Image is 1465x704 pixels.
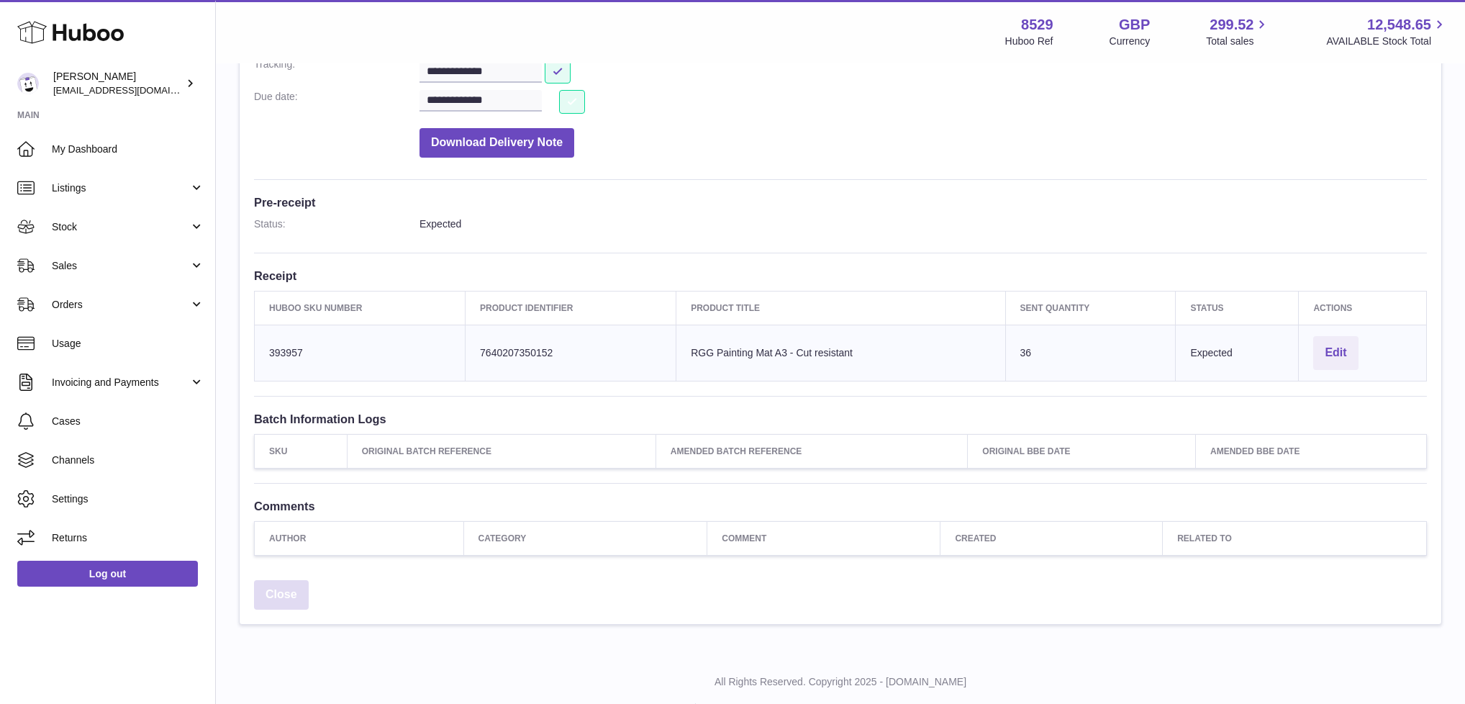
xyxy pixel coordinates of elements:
span: Returns [52,531,204,545]
div: Currency [1110,35,1151,48]
th: SKU [255,434,348,468]
span: Usage [52,337,204,351]
th: Original BBE Date [968,434,1196,468]
h3: Batch Information Logs [254,411,1427,427]
a: Log out [17,561,198,587]
div: [PERSON_NAME] [53,70,183,97]
a: 299.52 Total sales [1206,15,1270,48]
span: Orders [52,298,189,312]
th: Comment [707,522,940,556]
th: Amended BBE Date [1196,434,1427,468]
span: Cases [52,415,204,428]
a: Close [254,580,309,610]
span: Listings [52,181,189,195]
a: 12,548.65 AVAILABLE Stock Total [1326,15,1448,48]
td: 7640207350152 [466,325,676,381]
span: Stock [52,220,189,234]
span: My Dashboard [52,143,204,156]
strong: 8529 [1021,15,1053,35]
th: Product title [676,291,1005,325]
td: 36 [1005,325,1176,381]
th: Original Batch Reference [347,434,656,468]
span: Sales [52,259,189,273]
img: admin@redgrass.ch [17,73,39,94]
h3: Receipt [254,268,1427,284]
th: Amended Batch Reference [656,434,967,468]
span: Channels [52,453,204,467]
th: Created [940,522,1163,556]
dt: Tracking: [254,58,419,83]
button: Edit [1313,336,1358,370]
span: 299.52 [1210,15,1253,35]
th: Status [1176,291,1299,325]
span: Settings [52,492,204,506]
th: Author [255,522,464,556]
dd: Expected [419,217,1427,231]
th: Huboo SKU Number [255,291,466,325]
h3: Pre-receipt [254,194,1427,210]
span: Invoicing and Payments [52,376,189,389]
th: Product Identifier [466,291,676,325]
th: Actions [1299,291,1427,325]
dt: Status: [254,217,419,231]
th: Sent Quantity [1005,291,1176,325]
dt: Due date: [254,90,419,114]
td: RGG Painting Mat A3 - Cut resistant [676,325,1005,381]
th: Related to [1163,522,1427,556]
strong: GBP [1119,15,1150,35]
h3: Comments [254,498,1427,514]
td: 393957 [255,325,466,381]
button: Download Delivery Note [419,128,574,158]
p: All Rights Reserved. Copyright 2025 - [DOMAIN_NAME] [227,675,1453,689]
td: Expected [1176,325,1299,381]
th: Category [463,522,707,556]
span: Total sales [1206,35,1270,48]
span: AVAILABLE Stock Total [1326,35,1448,48]
div: Huboo Ref [1005,35,1053,48]
span: 12,548.65 [1367,15,1431,35]
span: [EMAIL_ADDRESS][DOMAIN_NAME] [53,84,212,96]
